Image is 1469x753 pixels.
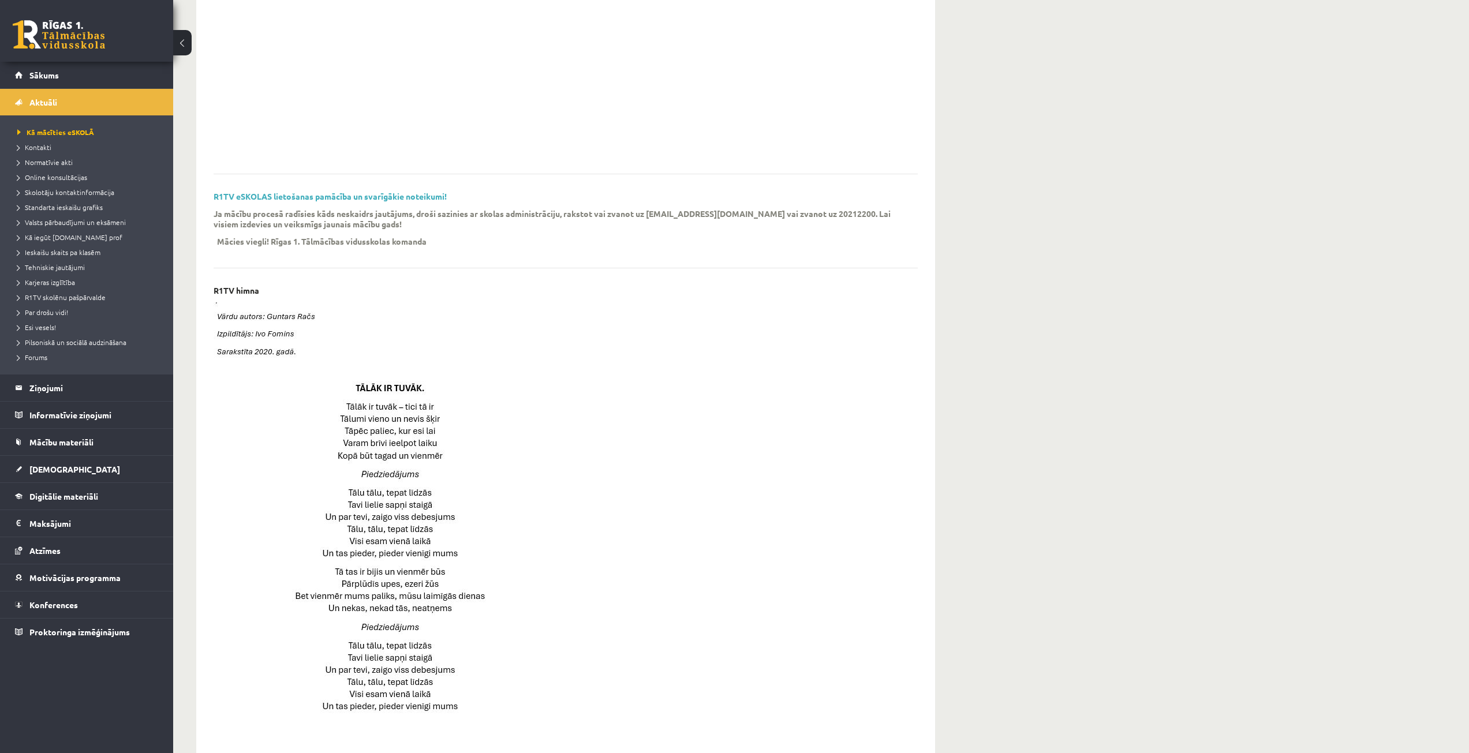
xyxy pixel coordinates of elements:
span: Kā mācīties eSKOLĀ [17,128,94,137]
a: Sākums [15,62,159,88]
a: Par drošu vidi! [17,307,162,317]
a: R1TV skolēnu pašpārvalde [17,292,162,302]
a: Kā iegūt [DOMAIN_NAME] prof [17,232,162,242]
p: Rīgas 1. Tālmācības vidusskolas komanda [271,236,427,246]
a: Atzīmes [15,537,159,564]
span: Karjeras izglītība [17,278,75,287]
a: Valsts pārbaudījumi un eksāmeni [17,217,162,227]
a: Normatīvie akti [17,157,162,167]
span: Pilsoniskā un sociālā audzināšana [17,338,126,347]
a: Kā mācīties eSKOLĀ [17,127,162,137]
span: Ieskaišu skaits pa klasēm [17,248,100,257]
legend: Maksājumi [29,510,159,537]
a: Konferences [15,591,159,618]
span: R1TV skolēnu pašpārvalde [17,293,106,302]
span: Tehniskie jautājumi [17,263,85,272]
a: Motivācijas programma [15,564,159,591]
span: Proktoringa izmēģinājums [29,627,130,637]
a: Karjeras izglītība [17,277,162,287]
a: R1TV eSKOLAS lietošanas pamācība un svarīgākie noteikumi! [214,191,447,201]
span: [DEMOGRAPHIC_DATA] [29,464,120,474]
a: Skolotāju kontaktinformācija [17,187,162,197]
a: Standarta ieskaišu grafiks [17,202,162,212]
a: Mācību materiāli [15,429,159,455]
a: Digitālie materiāli [15,483,159,510]
a: Informatīvie ziņojumi [15,402,159,428]
span: Kā iegūt [DOMAIN_NAME] prof [17,233,122,242]
a: Ziņojumi [15,374,159,401]
span: Standarta ieskaišu grafiks [17,203,103,212]
a: Maksājumi [15,510,159,537]
span: Atzīmes [29,545,61,556]
a: Tehniskie jautājumi [17,262,162,272]
span: Digitālie materiāli [29,491,98,501]
a: Aktuāli [15,89,159,115]
span: Konferences [29,600,78,610]
span: Valsts pārbaudījumi un eksāmeni [17,218,126,227]
a: Online konsultācijas [17,172,162,182]
span: Forums [17,353,47,362]
span: Par drošu vidi! [17,308,68,317]
a: Pilsoniskā un sociālā audzināšana [17,337,162,347]
span: Mācību materiāli [29,437,94,447]
span: Online konsultācijas [17,173,87,182]
span: Aktuāli [29,97,57,107]
a: Kontakti [17,142,162,152]
p: Mācies viegli! [217,236,269,246]
p: R1TV himna [214,286,259,295]
a: Proktoringa izmēģinājums [15,619,159,645]
a: Forums [17,352,162,362]
span: Sākums [29,70,59,80]
legend: Informatīvie ziņojumi [29,402,159,428]
span: Normatīvie akti [17,158,73,167]
span: Skolotāju kontaktinformācija [17,188,114,197]
a: [DEMOGRAPHIC_DATA] [15,456,159,482]
legend: Ziņojumi [29,374,159,401]
p: Ja mācību procesā radīsies kāds neskaidrs jautājums, droši sazinies ar skolas administrāciju, rak... [214,208,900,229]
a: Ieskaišu skaits pa klasēm [17,247,162,257]
a: Esi vesels! [17,322,162,332]
a: Rīgas 1. Tālmācības vidusskola [13,20,105,49]
span: Esi vesels! [17,323,56,332]
span: Motivācijas programma [29,572,121,583]
span: Kontakti [17,143,51,152]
